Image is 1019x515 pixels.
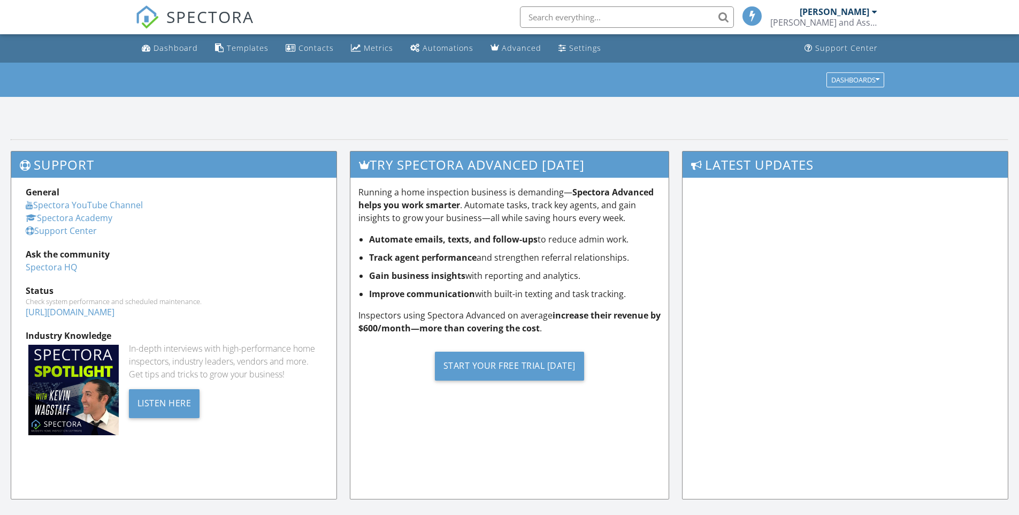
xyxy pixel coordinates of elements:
span: SPECTORA [166,5,254,28]
a: Spectora HQ [26,261,77,273]
p: Running a home inspection business is demanding— . Automate tasks, track key agents, and gain ins... [358,186,661,224]
a: Support Center [26,225,97,237]
a: Automations (Basic) [406,39,478,58]
div: [PERSON_NAME] [800,6,869,17]
a: Support Center [800,39,882,58]
div: Metrics [364,43,393,53]
div: Start Your Free Trial [DATE] [435,352,584,381]
div: Templates [227,43,269,53]
strong: Track agent performance [369,252,477,263]
div: Automations [423,43,473,53]
div: Dashboard [154,43,198,53]
h3: Support [11,152,336,178]
a: Start Your Free Trial [DATE] [358,343,661,389]
h3: Latest Updates [683,152,1008,178]
div: Dashboards [831,76,879,84]
li: and strengthen referral relationships. [369,251,661,264]
a: Settings [554,39,606,58]
strong: General [26,186,59,198]
li: to reduce admin work. [369,233,661,246]
div: Contacts [298,43,334,53]
strong: Automate emails, texts, and follow-ups [369,233,538,245]
a: Spectora YouTube Channel [26,199,143,211]
div: Support Center [815,43,878,53]
a: Contacts [281,39,338,58]
strong: increase their revenue by $600/month—more than covering the cost [358,309,661,334]
div: Settings [569,43,601,53]
p: Inspectors using Spectora Advanced on average . [358,309,661,335]
div: Industry Knowledge [26,329,322,342]
a: Listen Here [129,397,200,408]
h3: Try spectora advanced [DATE] [350,152,669,178]
div: Steele and Associates [770,17,877,28]
input: Search everything... [520,6,734,28]
li: with built-in texting and task tracking. [369,287,661,300]
a: [URL][DOMAIN_NAME] [26,306,114,318]
div: Status [26,284,322,297]
div: Ask the community [26,248,322,261]
a: Dashboard [137,39,202,58]
button: Dashboards [826,72,884,87]
strong: Gain business insights [369,270,465,282]
a: Advanced [486,39,546,58]
li: with reporting and analytics. [369,269,661,282]
div: Check system performance and scheduled maintenance. [26,297,322,306]
a: Metrics [347,39,397,58]
div: Listen Here [129,389,200,418]
strong: Improve communication [369,288,475,300]
img: The Best Home Inspection Software - Spectora [135,5,159,29]
a: SPECTORA [135,14,254,37]
a: Templates [211,39,273,58]
div: Advanced [502,43,541,53]
div: In-depth interviews with high-performance home inspectors, industry leaders, vendors and more. Ge... [129,342,322,381]
a: Spectora Academy [26,212,112,224]
strong: Spectora Advanced helps you work smarter [358,186,654,211]
img: Spectoraspolightmain [28,345,119,435]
